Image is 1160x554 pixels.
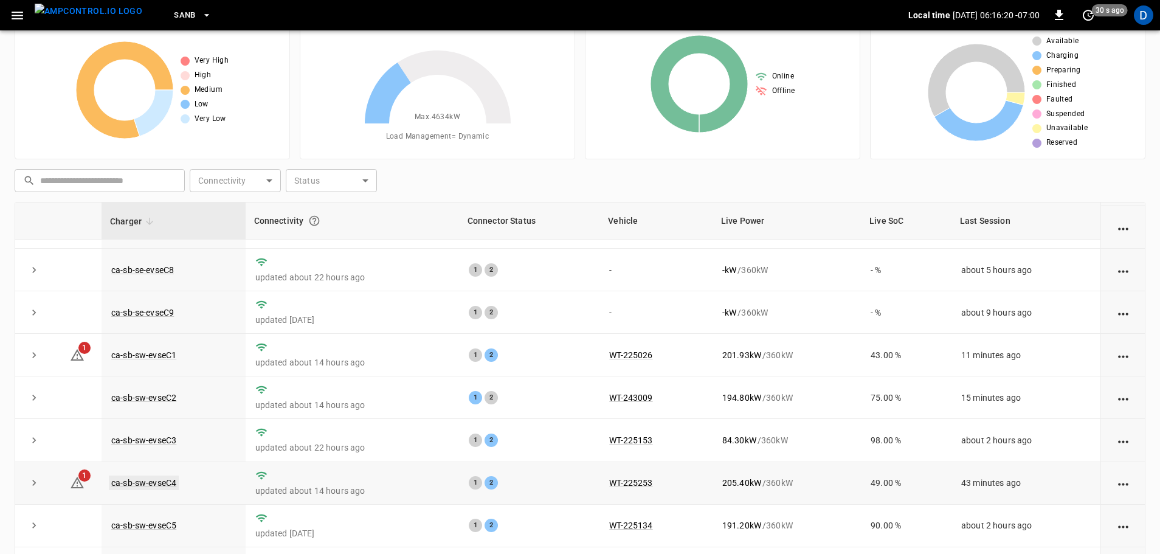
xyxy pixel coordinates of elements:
[485,391,498,404] div: 2
[772,71,794,83] span: Online
[195,99,209,111] span: Low
[861,505,951,547] td: 90.00 %
[111,435,176,445] a: ca-sb-sw-evseC3
[111,350,176,360] a: ca-sb-sw-evseC1
[1116,221,1131,234] div: action cell options
[195,55,229,67] span: Very High
[1046,122,1088,134] span: Unavailable
[1116,519,1131,531] div: action cell options
[722,477,761,489] p: 205.40 kW
[772,85,795,97] span: Offline
[25,303,43,322] button: expand row
[255,356,449,369] p: updated about 14 hours ago
[861,419,951,462] td: 98.00 %
[1092,4,1128,16] span: 30 s ago
[861,462,951,505] td: 49.00 %
[599,249,713,291] td: -
[722,349,761,361] p: 201.93 kW
[951,419,1100,462] td: about 2 hours ago
[195,84,223,96] span: Medium
[722,306,736,319] p: - kW
[485,348,498,362] div: 2
[25,431,43,449] button: expand row
[1046,137,1077,149] span: Reserved
[469,263,482,277] div: 1
[111,521,176,530] a: ca-sb-sw-evseC5
[109,476,179,490] a: ca-sb-sw-evseC4
[1046,50,1079,62] span: Charging
[951,291,1100,334] td: about 9 hours ago
[255,399,449,411] p: updated about 14 hours ago
[469,306,482,319] div: 1
[459,203,600,240] th: Connector Status
[255,485,449,497] p: updated about 14 hours ago
[485,476,498,490] div: 2
[25,261,43,279] button: expand row
[111,265,174,275] a: ca-sb-se-evseC8
[609,350,652,360] a: WT-225026
[722,477,851,489] div: / 360 kW
[195,69,212,81] span: High
[485,434,498,447] div: 2
[485,306,498,319] div: 2
[255,527,449,539] p: updated [DATE]
[174,9,196,23] span: SanB
[415,111,460,123] span: Max. 4634 kW
[953,9,1040,21] p: [DATE] 06:16:20 -07:00
[78,342,91,354] span: 1
[722,349,851,361] div: / 360 kW
[1046,79,1076,91] span: Finished
[1116,264,1131,276] div: action cell options
[951,334,1100,376] td: 11 minutes ago
[469,391,482,404] div: 1
[195,113,226,125] span: Very Low
[78,469,91,482] span: 1
[722,519,851,531] div: / 360 kW
[255,314,449,326] p: updated [DATE]
[1079,5,1098,25] button: set refresh interval
[861,291,951,334] td: - %
[25,516,43,535] button: expand row
[35,4,142,19] img: ampcontrol.io logo
[1046,108,1085,120] span: Suspended
[485,263,498,277] div: 2
[255,271,449,283] p: updated about 22 hours ago
[861,334,951,376] td: 43.00 %
[713,203,861,240] th: Live Power
[469,519,482,532] div: 1
[469,348,482,362] div: 1
[599,291,713,334] td: -
[722,306,851,319] div: / 360 kW
[1046,64,1081,77] span: Preparing
[722,519,761,531] p: 191.20 kW
[722,392,851,404] div: / 360 kW
[1046,35,1079,47] span: Available
[25,474,43,492] button: expand row
[255,441,449,454] p: updated about 22 hours ago
[951,249,1100,291] td: about 5 hours ago
[1116,477,1131,489] div: action cell options
[1046,94,1073,106] span: Faulted
[599,203,713,240] th: Vehicle
[609,435,652,445] a: WT-225153
[485,519,498,532] div: 2
[861,203,951,240] th: Live SoC
[908,9,950,21] p: Local time
[386,131,489,143] span: Load Management = Dynamic
[70,477,85,487] a: 1
[1116,349,1131,361] div: action cell options
[303,210,325,232] button: Connection between the charger and our software.
[722,434,756,446] p: 84.30 kW
[609,393,652,403] a: WT-243009
[722,392,761,404] p: 194.80 kW
[609,521,652,530] a: WT-225134
[951,462,1100,505] td: 43 minutes ago
[1134,5,1153,25] div: profile-icon
[1116,434,1131,446] div: action cell options
[469,476,482,490] div: 1
[469,434,482,447] div: 1
[1116,392,1131,404] div: action cell options
[1116,306,1131,319] div: action cell options
[722,434,851,446] div: / 360 kW
[70,350,85,359] a: 1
